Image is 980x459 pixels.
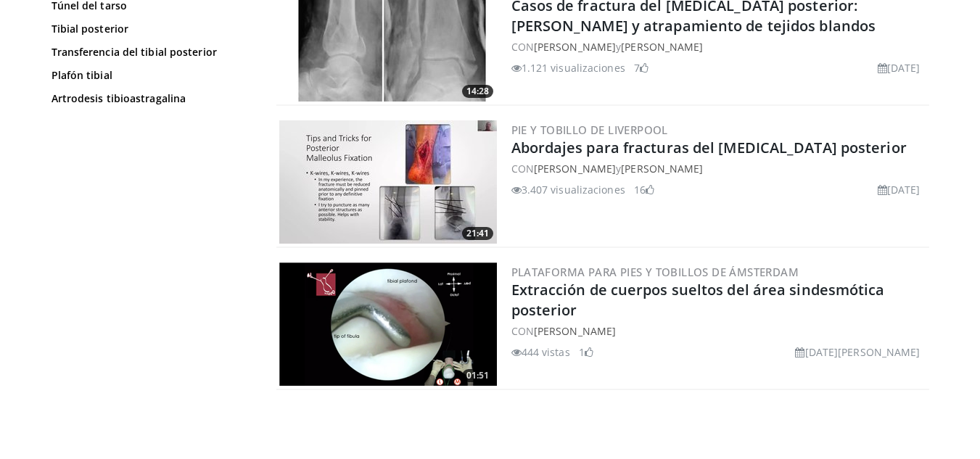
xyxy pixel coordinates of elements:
font: [DATE] [887,183,921,197]
font: Transferencia del tibial posterior [52,45,217,59]
a: [PERSON_NAME] [534,40,616,54]
font: 3.407 visualizaciones [522,183,625,197]
a: Transferencia del tibial posterior [52,45,247,59]
font: 16 [634,183,646,197]
a: 01:51 [279,262,497,386]
font: CON [511,40,534,54]
font: y [616,162,621,175]
font: Artrodesis tibioastragalina [52,91,186,105]
font: 21:41 [466,227,489,239]
font: Plafón tibial [52,68,112,82]
a: [PERSON_NAME] [534,324,616,338]
a: Plafón tibial [52,68,247,83]
img: 9ece6c0c-4866-4cde-94ec-9a6ce0cd60e2.png.300x170_q85_crop-smart_upscale.png [279,262,497,386]
a: Pie y tobillo de Liverpool [511,123,668,137]
a: Tibial posterior [52,22,247,36]
a: [PERSON_NAME] [621,162,703,175]
font: 1.121 visualizaciones [522,61,625,75]
a: [PERSON_NAME] [621,40,703,54]
a: Plataforma para pies y tobillos de Ámsterdam [511,265,799,279]
font: Tibial posterior [52,22,129,36]
font: 01:51 [466,369,489,381]
font: 444 vistas [522,345,570,359]
a: [PERSON_NAME] [534,162,616,175]
font: [DATE][PERSON_NAME] [805,345,921,359]
img: 3043e12c-bae1-46e5-a9ad-99d83092d7e0.300x170_q85_crop-smart_upscale.jpg [279,120,497,244]
font: 1 [579,345,585,359]
a: 21:41 [279,120,497,244]
font: 7 [634,61,640,75]
font: CON [511,162,534,175]
font: [DATE] [887,61,921,75]
font: CON [511,324,534,338]
font: y [616,40,621,54]
font: 14:28 [466,85,489,97]
a: Abordajes para fracturas del [MEDICAL_DATA] posterior [511,138,907,157]
a: Artrodesis tibioastragalina [52,91,247,106]
a: Extracción de cuerpos sueltos del área sindesmótica posterior [511,280,885,320]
